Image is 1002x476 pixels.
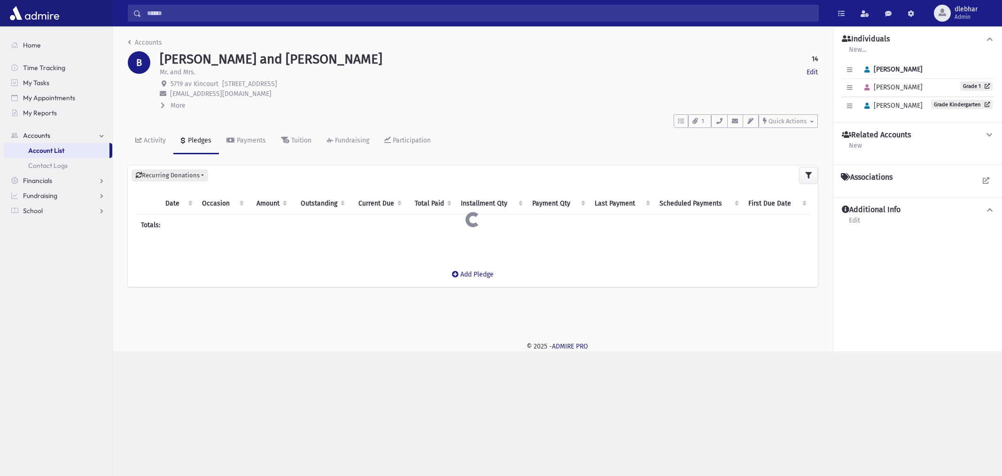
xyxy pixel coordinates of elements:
[128,39,162,47] a: Accounts
[4,128,112,143] a: Accounts
[812,54,818,64] strong: 14
[291,193,349,214] th: Outstanding
[160,101,186,111] button: More
[23,63,65,72] span: Time Tracking
[319,128,377,154] a: Fundraising
[955,6,978,13] span: dlebhar
[848,215,861,232] a: Edit
[235,136,266,144] div: Payments
[807,67,818,77] a: Edit
[931,100,993,109] a: Grade Kindergarten
[289,136,311,144] div: Tuition
[333,136,369,144] div: Fundraising
[219,128,273,154] a: Payments
[769,118,807,125] span: Quick Actions
[23,109,57,117] span: My Reports
[841,205,994,215] button: Additional Info
[8,4,62,23] img: AdmirePro
[860,65,923,73] span: [PERSON_NAME]
[222,80,277,88] span: [STREET_ADDRESS]
[196,193,248,214] th: Occasion
[391,136,431,144] div: Participation
[848,44,867,61] a: New...
[654,193,743,214] th: Scheduled Payments
[527,193,589,214] th: Payment Qty
[4,105,112,120] a: My Reports
[28,161,68,170] span: Contact Logs
[688,114,711,128] button: 1
[552,342,588,350] a: ADMIRE PRO
[273,128,319,154] a: Tuition
[842,34,890,44] h4: Individuals
[4,90,112,105] a: My Appointments
[186,136,211,144] div: Pledges
[4,38,112,53] a: Home
[23,191,57,200] span: Fundraising
[248,193,291,214] th: Amount
[4,158,112,173] a: Contact Logs
[841,130,994,140] button: Related Accounts
[4,188,112,203] a: Fundraising
[23,206,43,215] span: School
[841,173,893,182] h4: Associations
[142,136,166,144] div: Activity
[842,130,911,140] h4: Related Accounts
[405,193,455,214] th: Total Paid
[23,79,49,87] span: My Tasks
[171,102,186,110] span: More
[444,263,501,286] a: Add Pledge
[141,5,818,22] input: Search
[377,128,438,154] a: Participation
[955,13,978,21] span: Admin
[455,193,527,214] th: Installment Qty
[743,193,810,214] th: First Due Date
[23,41,41,49] span: Home
[160,193,196,214] th: Date
[848,140,862,157] a: New
[860,83,923,91] span: [PERSON_NAME]
[960,81,993,91] a: Grade 1
[128,38,162,51] nav: breadcrumb
[135,214,248,236] th: Totals:
[4,143,109,158] a: Account List
[128,51,150,74] div: B
[23,176,52,185] span: Financials
[28,146,64,155] span: Account List
[349,193,405,214] th: Current Due
[23,94,75,102] span: My Appointments
[4,203,112,218] a: School
[4,173,112,188] a: Financials
[23,131,50,140] span: Accounts
[170,90,272,98] span: [EMAIL_ADDRESS][DOMAIN_NAME]
[171,80,218,88] span: 5719 av Kincourt
[128,128,173,154] a: Activity
[4,75,112,90] a: My Tasks
[860,102,923,110] span: [PERSON_NAME]
[842,205,901,215] h4: Additional Info
[699,117,707,126] span: 1
[841,34,994,44] button: Individuals
[589,193,654,214] th: Last Payment
[128,341,987,351] div: © 2025 -
[759,114,818,128] button: Quick Actions
[160,67,195,77] p: Mr. and Mrs.
[173,128,219,154] a: Pledges
[4,60,112,75] a: Time Tracking
[132,169,208,182] button: Recurring Donations
[160,51,382,67] h1: [PERSON_NAME] and [PERSON_NAME]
